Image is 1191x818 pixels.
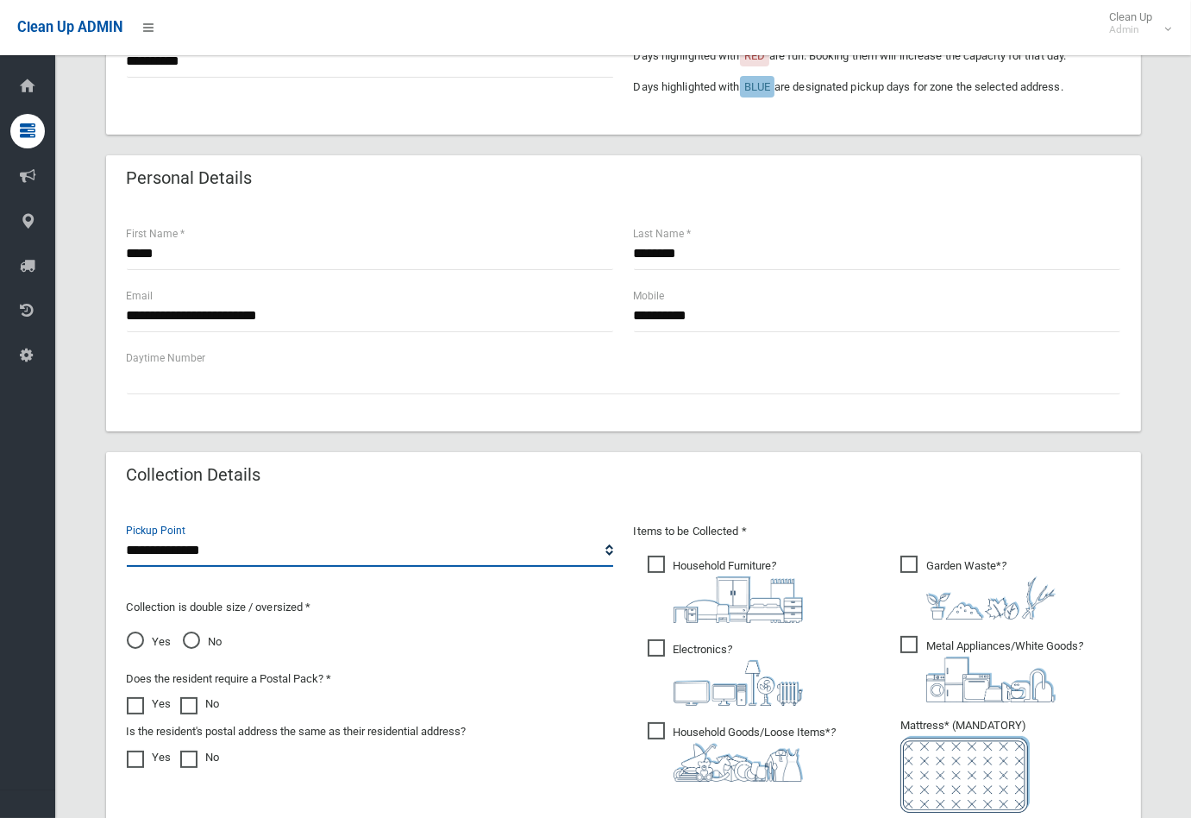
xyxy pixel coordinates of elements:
span: Metal Appliances/White Goods [900,636,1083,702]
span: Clean Up ADMIN [17,19,122,35]
i: ? [674,559,803,623]
header: Personal Details [106,161,273,195]
span: Garden Waste* [900,556,1056,620]
span: RED [744,49,765,62]
i: ? [926,559,1056,620]
span: Mattress* (MANDATORY) [900,719,1120,813]
span: Electronics [648,639,803,706]
label: Does the resident require a Postal Pack? * [127,669,332,689]
label: No [180,747,220,768]
span: BLUE [744,80,770,93]
i: ? [674,726,837,782]
i: ? [926,639,1083,702]
label: Is the resident's postal address the same as their residential address? [127,721,467,742]
img: 4fd8a5c772b2c999c83690221e5242e0.png [926,576,1056,620]
p: Days highlighted with are full. Booking them will increase the capacity for that day. [634,46,1120,66]
i: ? [674,643,803,706]
p: Days highlighted with are designated pickup days for zone the selected address. [634,77,1120,98]
img: 36c1b0289cb1767239cdd3de9e694f19.png [926,657,1056,702]
img: 394712a680b73dbc3d2a6a3a7ffe5a07.png [674,660,803,706]
span: Clean Up [1100,10,1169,36]
span: Household Furniture [648,556,803,623]
span: Household Goods/Loose Items* [648,722,837,782]
p: Collection is double size / oversized * [127,597,613,618]
label: Yes [127,694,172,714]
p: Items to be Collected * [634,521,1120,542]
label: No [180,694,220,714]
label: Yes [127,747,172,768]
img: aa9efdbe659d29b613fca23ba79d85cb.png [674,576,803,623]
span: No [183,632,223,652]
img: b13cc3517677393f34c0a387616ef184.png [674,743,803,782]
header: Collection Details [106,458,282,492]
small: Admin [1109,23,1152,36]
img: e7408bece873d2c1783593a074e5cb2f.png [900,736,1030,813]
span: Yes [127,632,172,652]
